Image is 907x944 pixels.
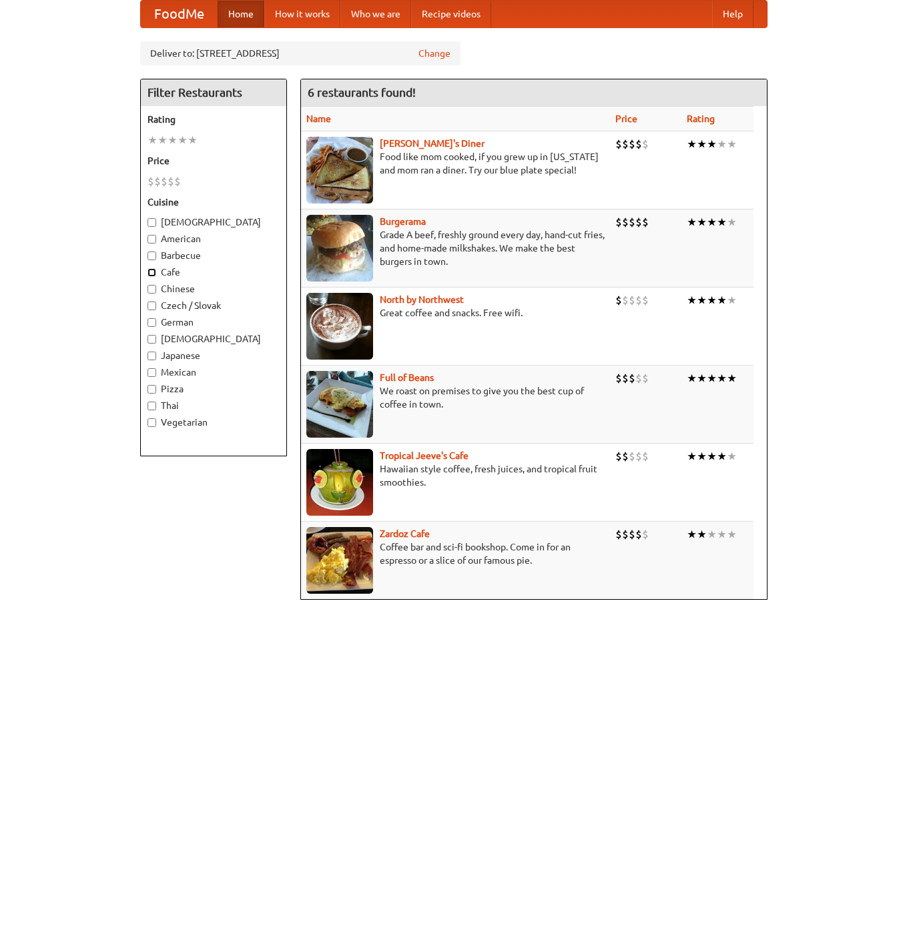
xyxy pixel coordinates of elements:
[707,137,717,151] li: ★
[147,382,280,396] label: Pizza
[308,86,416,99] ng-pluralize: 6 restaurants found!
[727,527,737,542] li: ★
[306,228,605,268] p: Grade A beef, freshly ground every day, hand-cut fries, and home-made milkshakes. We make the bes...
[615,449,622,464] li: $
[629,527,635,542] li: $
[147,218,156,227] input: [DEMOGRAPHIC_DATA]
[147,232,280,246] label: American
[615,215,622,229] li: $
[147,332,280,346] label: [DEMOGRAPHIC_DATA]
[717,293,727,308] li: ★
[306,384,605,411] p: We roast on premises to give you the best cup of coffee in town.
[147,113,280,126] h5: Rating
[635,371,642,386] li: $
[147,399,280,412] label: Thai
[642,527,649,542] li: $
[147,299,280,312] label: Czech / Slovak
[306,540,605,567] p: Coffee bar and sci-fi bookshop. Come in for an espresso or a slice of our famous pie.
[635,137,642,151] li: $
[717,371,727,386] li: ★
[727,137,737,151] li: ★
[147,368,156,377] input: Mexican
[687,215,697,229] li: ★
[174,174,181,189] li: $
[380,294,464,305] b: North by Northwest
[622,371,629,386] li: $
[717,137,727,151] li: ★
[154,174,161,189] li: $
[727,293,737,308] li: ★
[147,249,280,262] label: Barbecue
[380,528,430,539] a: Zardoz Cafe
[147,282,280,296] label: Chinese
[629,371,635,386] li: $
[712,1,753,27] a: Help
[697,527,707,542] li: ★
[635,215,642,229] li: $
[615,113,637,124] a: Price
[380,372,434,383] b: Full of Beans
[147,285,156,294] input: Chinese
[687,527,697,542] li: ★
[141,1,218,27] a: FoodMe
[147,215,280,229] label: [DEMOGRAPHIC_DATA]
[635,293,642,308] li: $
[615,293,622,308] li: $
[687,449,697,464] li: ★
[687,113,715,124] a: Rating
[306,462,605,489] p: Hawaiian style coffee, fresh juices, and tropical fruit smoothies.
[697,293,707,308] li: ★
[340,1,411,27] a: Who we are
[411,1,491,27] a: Recipe videos
[147,318,156,327] input: German
[147,349,280,362] label: Japanese
[717,527,727,542] li: ★
[306,306,605,320] p: Great coffee and snacks. Free wifi.
[629,293,635,308] li: $
[727,371,737,386] li: ★
[622,293,629,308] li: $
[218,1,264,27] a: Home
[697,371,707,386] li: ★
[306,449,373,516] img: jeeves.jpg
[147,195,280,209] h5: Cuisine
[147,302,156,310] input: Czech / Slovak
[380,450,469,461] a: Tropical Jeeve's Cafe
[418,47,450,60] a: Change
[147,235,156,244] input: American
[697,215,707,229] li: ★
[615,137,622,151] li: $
[635,449,642,464] li: $
[147,268,156,277] input: Cafe
[147,402,156,410] input: Thai
[380,138,485,149] b: [PERSON_NAME]'s Diner
[178,133,188,147] li: ★
[306,150,605,177] p: Food like mom cooked, if you grew up in [US_STATE] and mom ran a diner. Try our blue plate special!
[717,215,727,229] li: ★
[635,527,642,542] li: $
[147,366,280,379] label: Mexican
[707,293,717,308] li: ★
[642,449,649,464] li: $
[629,215,635,229] li: $
[687,371,697,386] li: ★
[642,293,649,308] li: $
[306,113,331,124] a: Name
[622,449,629,464] li: $
[642,371,649,386] li: $
[147,418,156,427] input: Vegetarian
[707,527,717,542] li: ★
[717,449,727,464] li: ★
[697,449,707,464] li: ★
[147,252,156,260] input: Barbecue
[707,371,717,386] li: ★
[687,293,697,308] li: ★
[168,174,174,189] li: $
[306,215,373,282] img: burgerama.jpg
[687,137,697,151] li: ★
[141,79,286,106] h4: Filter Restaurants
[622,215,629,229] li: $
[147,266,280,279] label: Cafe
